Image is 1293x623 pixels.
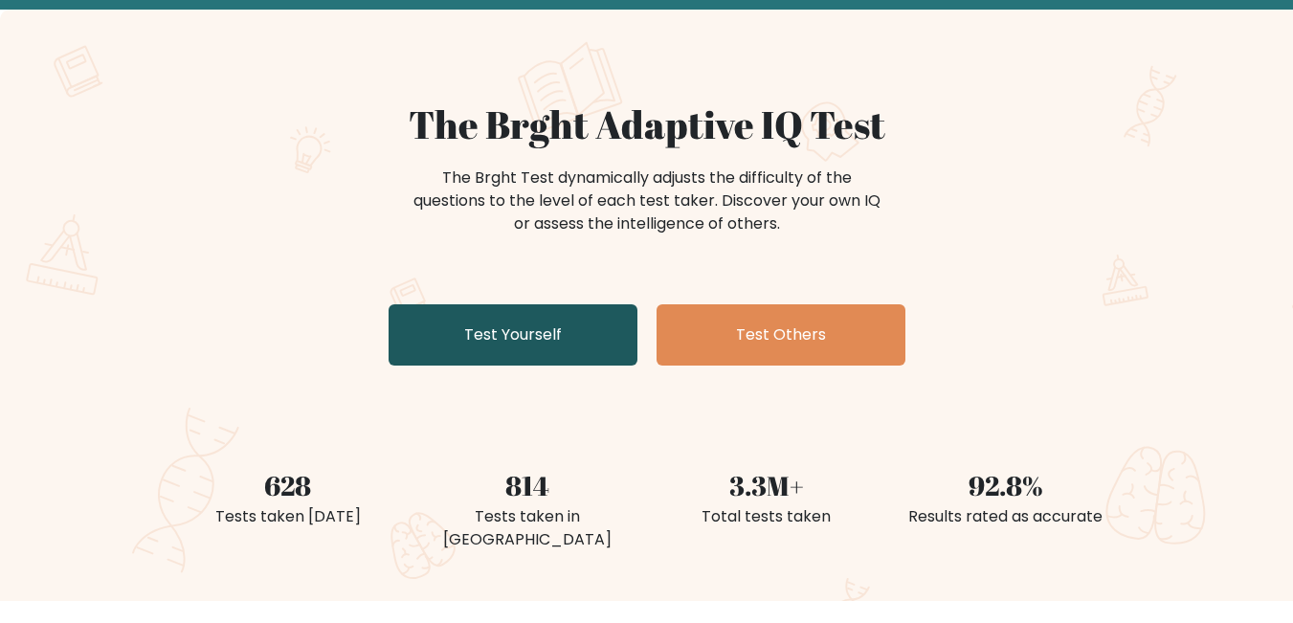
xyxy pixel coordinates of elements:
div: Tests taken [DATE] [180,505,396,528]
a: Test Others [657,304,905,366]
div: 814 [419,465,635,505]
div: Tests taken in [GEOGRAPHIC_DATA] [419,505,635,551]
div: 3.3M+ [658,465,875,505]
div: The Brght Test dynamically adjusts the difficulty of the questions to the level of each test take... [408,167,886,235]
div: Results rated as accurate [898,505,1114,528]
h1: The Brght Adaptive IQ Test [180,101,1114,147]
div: 628 [180,465,396,505]
a: Test Yourself [389,304,637,366]
div: 92.8% [898,465,1114,505]
div: Total tests taken [658,505,875,528]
